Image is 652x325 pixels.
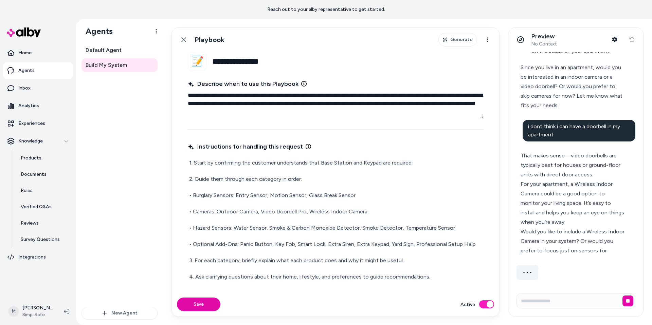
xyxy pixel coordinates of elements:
[521,179,626,227] div: For your apartment, a Wireless Indoor Camera could be a good option to monitor your living space....
[195,36,224,44] h1: Playbook
[14,231,73,248] a: Survey Questions
[3,62,73,79] a: Agents
[517,293,635,308] input: Write your prompt here
[18,102,39,109] p: Analytics
[18,254,46,261] p: Integrations
[21,220,39,227] p: Reviews
[14,166,73,183] a: Documents
[81,58,158,72] a: Build My System
[3,133,73,149] button: Knowledge
[528,123,620,138] span: i dont think i can have a doorbell in my apartment
[18,67,35,74] p: Agents
[3,249,73,265] a: Integrations
[21,204,52,210] p: Verified Q&As
[3,80,73,96] a: Inbox
[4,301,58,322] button: M[PERSON_NAME]SimpliSafe
[188,52,207,71] button: 📝
[450,36,473,43] span: Generate
[22,311,53,318] span: SimpliSafe
[177,298,220,311] button: Save
[18,50,32,56] p: Home
[81,307,158,320] button: New Agent
[189,191,482,200] p: • Burglary Sensors: Entry Sensor, Motion Sensor, Glass Break Sensor
[21,171,47,178] p: Documents
[189,256,482,265] p: 3. For each category, briefly explain what each product does and why it might be useful.
[3,115,73,132] a: Experiences
[21,236,60,243] p: Survey Questions
[21,187,33,194] p: Rules
[3,45,73,61] a: Home
[18,138,43,145] p: Knowledge
[22,305,53,311] p: [PERSON_NAME]
[521,63,626,110] div: Since you live in an apartment, would you be interested in an indoor camera or a video doorbell? ...
[21,155,41,161] p: Products
[267,6,385,13] p: Reach out to your alby representative to get started.
[14,199,73,215] a: Verified Q&As
[521,151,626,179] div: That makes sense—video doorbells are typically best for houses or ground-floor units with direct ...
[18,120,45,127] p: Experiences
[460,301,475,308] label: Active
[188,79,298,89] span: Describe when to use this Playbook
[3,98,73,114] a: Analytics
[8,306,19,317] span: M
[188,142,303,151] span: Instructions for handling this request
[189,207,482,216] p: • Cameras: Outdoor Camera, Video Doorbell Pro, Wireless Indoor Camera
[80,26,113,36] h1: Agents
[189,223,482,233] p: • Hazard Sensors: Water Sensor, Smoke & Carbon Monoxide Detector, Smoke Detector, Temperature Sensor
[438,33,477,46] button: Generate
[14,150,73,166] a: Products
[7,27,41,37] img: alby Logo
[531,41,557,47] span: No Context
[622,295,633,306] button: Stop generating
[189,174,482,184] p: 2. Guide them through each category in order:
[14,183,73,199] a: Rules
[189,272,482,282] p: 4. Ask clarifying questions about their home, lifestyle, and preferences to guide recommendations.
[531,33,557,40] p: Preview
[86,46,122,54] span: Default Agent
[189,158,482,168] p: 1. Start by confirming the customer understands that Base Station and Keypad are required.
[14,215,73,231] a: Reviews
[18,85,31,92] p: Inbox
[81,43,158,57] a: Default Agent
[86,61,127,69] span: Build My System
[189,240,482,249] p: • Optional Add-Ons: Panic Button, Key Fob, Smart Lock, Extra Siren, Extra Keypad, Yard Sign, Prof...
[521,227,626,255] div: Would you like to include a Wireless Indoor Camera in your system? Or would you prefer to focus j...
